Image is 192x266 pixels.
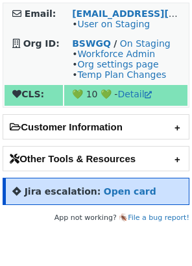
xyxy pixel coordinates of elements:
[77,59,158,69] a: Org settings page
[72,49,166,80] span: • • •
[23,38,60,49] strong: Org ID:
[77,69,166,80] a: Temp Plan Changes
[3,212,189,224] footer: App not working? 🪳
[3,115,189,139] h2: Customer Information
[64,85,187,106] td: 💚 10 💚 -
[77,19,150,29] a: User on Staging
[25,186,101,197] strong: Jira escalation:
[114,38,117,49] strong: /
[117,89,151,99] a: Detail
[72,19,150,29] span: •
[128,213,189,222] a: File a bug report!
[77,49,155,59] a: Workforce Admin
[72,38,111,49] a: BSWGQ
[25,8,56,19] strong: Email:
[104,186,156,197] a: Open card
[3,147,189,171] h2: Other Tools & Resources
[12,89,44,99] strong: CLS:
[120,38,171,49] a: On Staging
